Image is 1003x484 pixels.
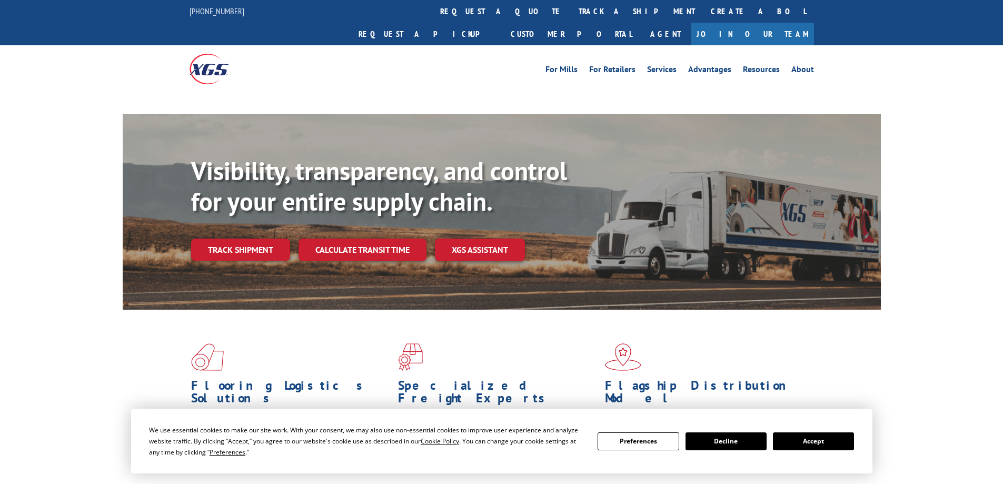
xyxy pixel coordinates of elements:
[351,23,503,45] a: Request a pickup
[435,239,525,261] a: XGS ASSISTANT
[190,6,244,16] a: [PHONE_NUMBER]
[640,23,691,45] a: Agent
[605,379,804,410] h1: Flagship Distribution Model
[743,65,780,77] a: Resources
[191,239,290,261] a: Track shipment
[398,343,423,371] img: xgs-icon-focused-on-flooring-red
[598,432,679,450] button: Preferences
[191,154,567,218] b: Visibility, transparency, and control for your entire supply chain.
[686,432,767,450] button: Decline
[149,424,585,458] div: We use essential cookies to make our site work. With your consent, we may also use non-essential ...
[131,409,872,473] div: Cookie Consent Prompt
[589,65,635,77] a: For Retailers
[647,65,677,77] a: Services
[545,65,578,77] a: For Mills
[191,343,224,371] img: xgs-icon-total-supply-chain-intelligence-red
[398,379,597,410] h1: Specialized Freight Experts
[688,65,731,77] a: Advantages
[791,65,814,77] a: About
[191,379,390,410] h1: Flooring Logistics Solutions
[421,437,459,446] span: Cookie Policy
[773,432,854,450] button: Accept
[605,343,641,371] img: xgs-icon-flagship-distribution-model-red
[503,23,640,45] a: Customer Portal
[210,448,245,457] span: Preferences
[299,239,426,261] a: Calculate transit time
[691,23,814,45] a: Join Our Team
